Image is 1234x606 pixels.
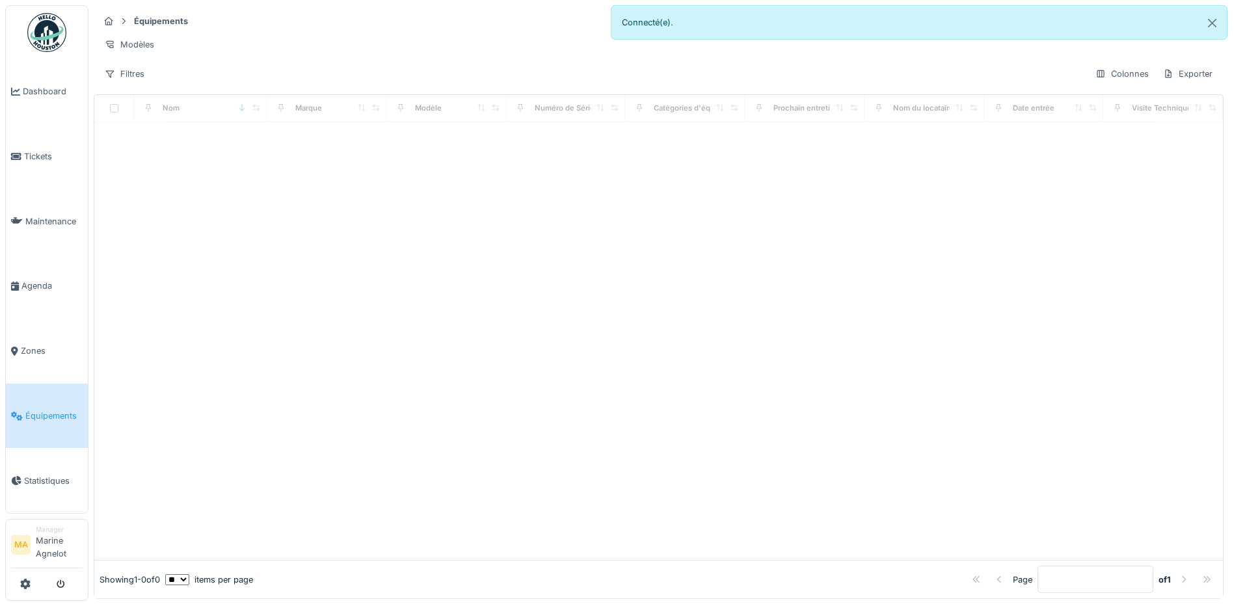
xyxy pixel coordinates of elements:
span: Statistiques [24,475,83,487]
span: Maintenance [25,215,83,228]
a: Statistiques [6,448,88,513]
div: Connecté(e). [611,5,1228,40]
a: Équipements [6,384,88,449]
button: Close [1198,6,1227,40]
a: Maintenance [6,189,88,254]
div: Page [1013,573,1032,586]
img: Badge_color-CXgf-gQk.svg [27,13,66,52]
div: Catégories d'équipement [654,103,744,114]
div: Date entrée [1013,103,1054,114]
span: Agenda [21,280,83,292]
div: Colonnes [1090,64,1155,83]
div: Nom du locataire [893,103,954,114]
a: Agenda [6,254,88,319]
div: items per page [165,573,253,586]
div: Nom [163,103,180,114]
div: Marque [295,103,322,114]
div: Manager [36,525,83,534]
a: Dashboard [6,59,88,124]
li: MA [11,535,31,555]
a: Tickets [6,124,88,189]
div: Filtres [99,64,150,83]
span: Équipements [25,410,83,422]
li: Marine Agnelot [36,525,83,565]
span: Tickets [24,150,83,163]
div: Visite Technique PL [1132,103,1202,114]
strong: Équipements [129,15,193,27]
strong: of 1 [1159,573,1171,586]
div: Modèle [415,103,442,114]
div: Modèles [99,35,160,54]
div: Showing 1 - 0 of 0 [100,573,160,586]
span: Dashboard [23,85,83,98]
div: Numéro de Série [535,103,595,114]
div: Exporter [1157,64,1218,83]
div: Prochain entretien [773,103,839,114]
a: MA ManagerMarine Agnelot [11,525,83,568]
span: Zones [21,345,83,357]
a: Zones [6,319,88,384]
